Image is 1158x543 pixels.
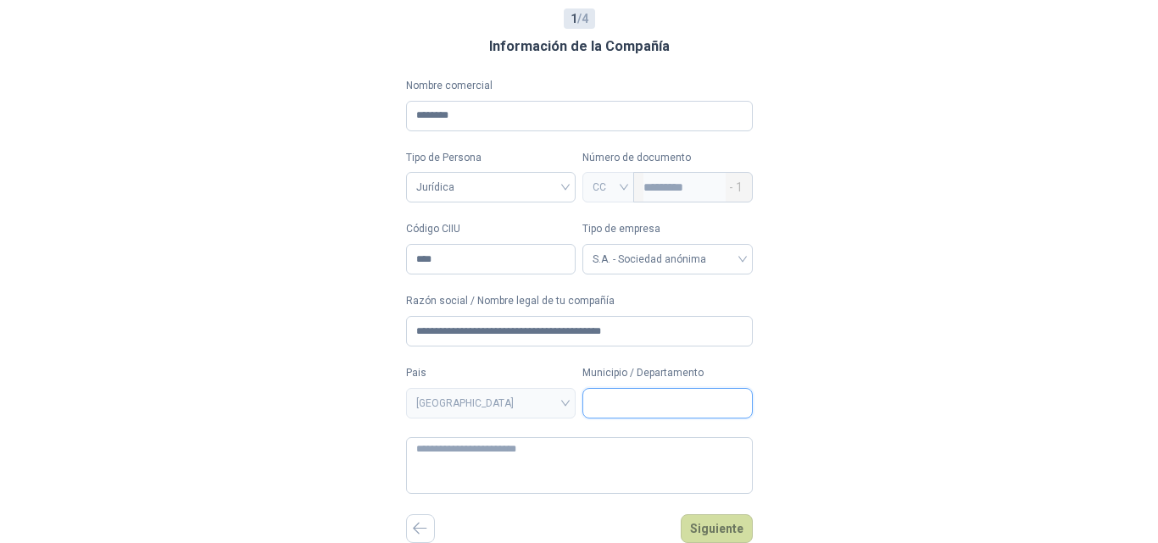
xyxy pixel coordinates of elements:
[729,173,743,202] span: - 1
[406,78,753,94] label: Nombre comercial
[593,247,743,272] span: S.A. - Sociedad anónima
[582,221,753,237] label: Tipo de empresa
[582,365,753,381] label: Municipio / Departamento
[582,150,753,166] p: Número de documento
[416,175,566,200] span: Jurídica
[406,293,753,309] label: Razón social / Nombre legal de tu compañía
[681,514,753,543] button: Siguiente
[406,221,576,237] label: Código CIIU
[406,150,576,166] label: Tipo de Persona
[593,175,624,200] span: CC
[406,365,576,381] label: Pais
[571,12,577,25] b: 1
[571,9,588,28] span: / 4
[489,36,670,58] h3: Información de la Compañía
[416,391,566,416] span: COLOMBIA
